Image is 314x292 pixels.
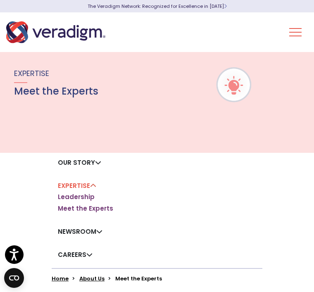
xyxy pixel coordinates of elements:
span: Expertise [14,68,49,78]
button: Open CMP widget [4,268,24,288]
img: Veradigm logo [6,19,105,46]
span: Learn More [224,3,227,9]
a: Expertise [58,181,96,190]
a: Home [52,275,69,283]
a: Newsroom [58,227,102,236]
h1: Meet the Experts [14,85,98,97]
a: About Us [79,275,105,283]
a: Meet the Experts [58,204,113,213]
iframe: Drift Chat Widget [155,233,304,282]
a: The Veradigm Network: Recognized for Excellence in [DATE]Learn More [88,3,227,9]
a: Leadership [58,193,95,201]
button: Toggle Navigation Menu [289,21,302,43]
a: Our Story [58,158,101,167]
a: Careers [58,250,93,259]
